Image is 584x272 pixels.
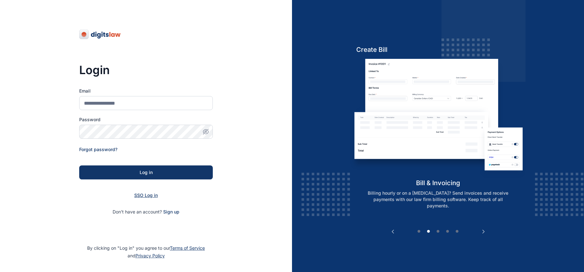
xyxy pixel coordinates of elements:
[454,228,460,235] button: 5
[357,190,519,209] p: Billing hourly or on a [MEDICAL_DATA]? Send invoices and receive payments with our law firm billi...
[136,253,165,258] a: Privacy Policy
[8,244,284,260] p: By clicking on "Log in" you agree to our
[79,209,213,215] p: Don't have an account?
[134,192,158,198] a: SSO Log in
[350,178,526,187] h5: bill & invoicing
[435,228,441,235] button: 3
[79,88,213,94] label: Email
[350,59,526,178] img: bill-and-invoicin
[79,64,213,76] h3: Login
[390,228,396,235] button: Previous
[170,245,205,251] a: Terms of Service
[425,228,432,235] button: 2
[480,228,487,235] button: Next
[128,253,165,258] span: and
[79,116,213,123] label: Password
[89,169,203,176] div: Log in
[444,228,451,235] button: 4
[79,29,121,39] img: digitslaw-logo
[79,165,213,179] button: Log in
[416,228,422,235] button: 1
[163,209,179,214] a: Sign up
[79,147,117,152] a: Forgot password?
[350,45,526,54] h5: Create Bill
[163,209,179,215] span: Sign up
